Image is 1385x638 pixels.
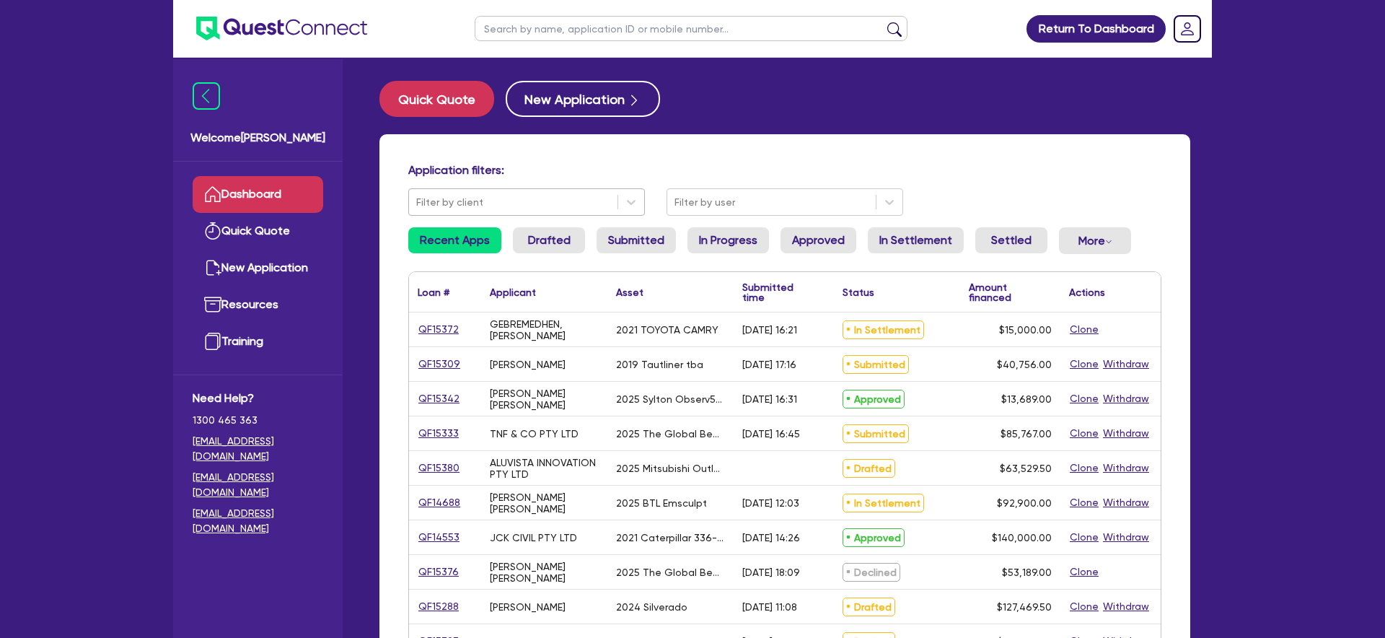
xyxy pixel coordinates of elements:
a: New Application [506,81,660,117]
div: [PERSON_NAME] [490,601,566,613]
a: QF15342 [418,390,460,407]
span: In Settlement [843,494,924,512]
button: Withdraw [1102,460,1150,476]
button: Clone [1069,460,1099,476]
div: JCK CIVIL PTY LTD [490,532,577,543]
div: 2021 TOYOTA CAMRY [616,324,718,336]
div: Applicant [490,287,536,297]
button: Withdraw [1102,425,1150,442]
span: $92,900.00 [997,497,1052,509]
button: Withdraw [1102,356,1150,372]
div: GEBREMEDHEN, [PERSON_NAME] [490,318,599,341]
a: Dashboard [193,176,323,213]
span: Submitted [843,424,909,443]
input: Search by name, application ID or mobile number... [475,16,907,41]
div: [DATE] 14:26 [742,532,800,543]
div: TNF & CO PTY LTD [490,428,579,440]
a: Drafted [513,227,585,253]
div: [DATE] 11:08 [742,601,797,613]
span: Submitted [843,355,909,374]
div: 2019 Tautliner tba [616,359,703,370]
a: Resources [193,287,323,323]
a: In Progress [687,227,769,253]
a: QF14553 [418,529,460,546]
button: Clone [1069,564,1099,580]
a: [EMAIL_ADDRESS][DOMAIN_NAME] [193,434,323,464]
img: icon-menu-close [193,82,220,110]
button: Quick Quote [379,81,494,117]
a: QF15309 [418,356,461,372]
div: Amount financed [969,282,1052,302]
div: [PERSON_NAME] [PERSON_NAME] [490,388,599,411]
div: Asset [616,287,643,297]
a: QF15372 [418,321,460,338]
button: Withdraw [1102,529,1150,546]
a: Quick Quote [193,213,323,250]
button: Clone [1069,321,1099,338]
span: 1300 465 363 [193,413,323,428]
div: [DATE] 16:31 [742,393,797,405]
div: ALUVISTA INNOVATION PTY LTD [490,457,599,480]
span: $140,000.00 [992,532,1052,543]
span: In Settlement [843,320,924,339]
h4: Application filters: [408,163,1161,177]
a: Dropdown toggle [1169,10,1206,48]
a: New Application [193,250,323,287]
button: Withdraw [1102,494,1150,511]
span: Drafted [843,598,895,616]
div: 2025 Sylton Observ520x [616,393,725,405]
a: QF15288 [418,598,460,615]
a: Training [193,323,323,360]
a: Return To Dashboard [1026,15,1166,43]
span: Approved [843,528,905,547]
a: QF15376 [418,564,460,580]
img: quick-quote [204,222,221,240]
div: [DATE] 12:03 [742,497,799,509]
div: 2024 Silverado [616,601,687,613]
button: Clone [1069,425,1099,442]
span: Welcome [PERSON_NAME] [190,129,325,147]
a: QF15380 [418,460,460,476]
a: Submitted [597,227,676,253]
div: [PERSON_NAME] [PERSON_NAME] [490,491,599,515]
a: [EMAIL_ADDRESS][DOMAIN_NAME] [193,506,323,536]
button: Clone [1069,598,1099,615]
a: Quick Quote [379,81,506,117]
button: Clone [1069,494,1099,511]
a: [EMAIL_ADDRESS][DOMAIN_NAME] [193,470,323,500]
div: [DATE] 18:09 [742,567,800,578]
div: 2025 The Global Beauty Group UltraLUX Pro, HydroLUX and Xcellarisn Pro Twist [616,428,725,440]
span: $13,689.00 [1001,393,1052,405]
button: Withdraw [1102,390,1150,407]
div: Status [843,287,874,297]
div: [PERSON_NAME] [490,359,566,370]
button: Clone [1069,356,1099,372]
a: QF14688 [418,494,461,511]
div: Loan # [418,287,449,297]
div: [DATE] 17:16 [742,359,796,370]
a: Approved [781,227,856,253]
span: Drafted [843,459,895,478]
div: 2021 Caterpillar 336-07GC Excavator [616,532,725,543]
img: training [204,333,221,350]
div: [PERSON_NAME] [PERSON_NAME] [490,561,599,584]
img: new-application [204,259,221,276]
button: Dropdown toggle [1059,227,1131,254]
a: Settled [975,227,1047,253]
div: 2025 The Global Beaut Group UltraLUX Pro [616,567,725,578]
span: $85,767.00 [1001,428,1052,440]
span: $63,529.50 [1000,463,1052,474]
div: Actions [1069,287,1105,297]
span: $40,756.00 [997,359,1052,370]
span: Declined [843,563,900,582]
div: [DATE] 16:45 [742,428,800,440]
a: In Settlement [868,227,964,253]
img: resources [204,296,221,313]
span: Need Help? [193,390,323,407]
span: $53,189.00 [1002,567,1052,578]
span: Approved [843,390,905,408]
div: Submitted time [742,282,812,302]
span: $127,469.50 [997,601,1052,613]
img: quest-connect-logo-blue [196,17,367,40]
a: Recent Apps [408,227,501,253]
